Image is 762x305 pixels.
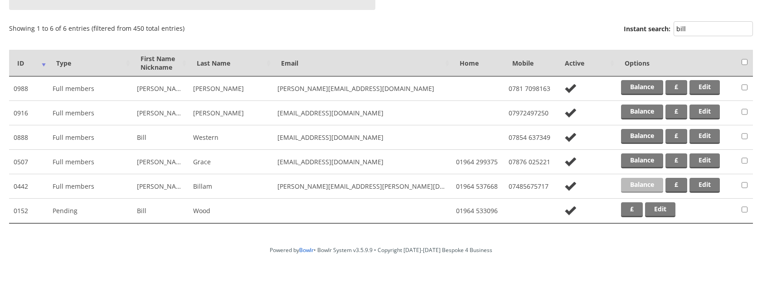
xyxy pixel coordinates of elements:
[132,101,189,125] td: [PERSON_NAME]
[675,156,678,164] strong: £
[48,150,132,174] td: Full members
[9,19,184,33] div: Showing 1 to 6 of 6 entries (filtered from 450 total entries)
[689,129,720,144] a: Edit
[48,101,132,125] td: Full members
[189,76,273,101] td: [PERSON_NAME]
[630,205,634,213] strong: £
[645,202,675,217] a: Edit
[451,199,504,223] td: 01964 533096
[48,199,132,223] td: Pending
[689,80,720,95] a: Edit
[504,101,557,125] td: 07972497250
[561,156,580,167] img: no
[665,178,687,193] a: £
[9,150,48,174] td: 0507
[132,125,189,150] td: Bill
[504,125,557,150] td: 07854 637349
[504,150,557,174] td: 07876 025221
[561,205,580,216] img: no
[665,153,687,168] a: £
[132,150,189,174] td: [PERSON_NAME]
[621,129,663,144] a: Balance
[621,178,663,193] a: Balance
[273,50,451,76] th: Email: activate to sort column ascending
[675,131,678,140] strong: £
[621,153,663,168] a: Balance
[9,174,48,199] td: 0442
[557,50,616,76] th: Active: activate to sort column ascending
[504,174,557,199] td: 07485675717
[451,50,504,76] th: Home
[675,180,678,189] strong: £
[561,83,580,94] img: no
[189,50,273,76] th: Last Name: activate to sort column ascending
[273,174,451,199] td: [PERSON_NAME][EMAIL_ADDRESS][PERSON_NAME][DOMAIN_NAME]
[189,101,273,125] td: [PERSON_NAME]
[273,101,451,125] td: [EMAIL_ADDRESS][DOMAIN_NAME]
[561,132,580,143] img: no
[189,125,273,150] td: Western
[689,153,720,168] a: Edit
[48,50,132,76] th: Type: activate to sort column ascending
[9,125,48,150] td: 0888
[504,50,557,76] th: Mobile
[616,50,737,76] th: Options
[621,202,643,217] a: £
[451,174,504,199] td: 01964 537668
[273,150,451,174] td: [EMAIL_ADDRESS][DOMAIN_NAME]
[621,105,663,119] a: Balance
[9,101,48,125] td: 0916
[189,150,273,174] td: Grace
[299,246,314,254] a: Bowlr
[189,174,273,199] td: Billam
[132,174,189,199] td: [PERSON_NAME]
[9,199,48,223] td: 0152
[273,76,451,101] td: [PERSON_NAME][EMAIL_ADDRESS][DOMAIN_NAME]
[132,199,189,223] td: Bill
[689,105,720,119] a: Edit
[132,76,189,101] td: [PERSON_NAME]
[689,178,720,193] a: Edit
[621,80,663,95] a: Balance
[189,199,273,223] td: Wood
[451,150,504,174] td: 01964 299375
[270,246,492,254] span: Powered by • Bowlr System v3.5.9.9 • Copyright [DATE]-[DATE] Bespoke 4 Business
[48,76,132,101] td: Full members
[132,50,189,76] th: First NameNickname: activate to sort column ascending
[675,107,678,115] strong: £
[273,125,451,150] td: [EMAIL_ADDRESS][DOMAIN_NAME]
[665,129,687,144] a: £
[665,105,687,119] a: £
[674,21,753,36] input: Instant search:
[9,76,48,101] td: 0988
[624,21,753,38] label: Instant search:
[675,82,678,91] strong: £
[561,107,580,119] img: no
[561,181,580,192] img: no
[665,80,687,95] a: £
[504,76,557,101] td: 0781 7098163
[48,125,132,150] td: Full members
[48,174,132,199] td: Full members
[9,50,48,76] th: ID: activate to sort column ascending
